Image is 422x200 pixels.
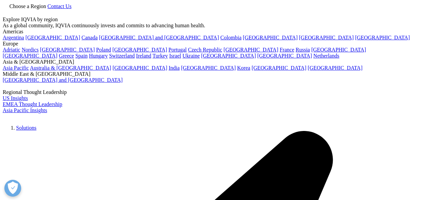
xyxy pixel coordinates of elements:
div: Asia & [GEOGRAPHIC_DATA] [3,59,419,65]
a: [GEOGRAPHIC_DATA] [311,47,366,53]
a: Australia & [GEOGRAPHIC_DATA] [30,65,111,71]
button: Open Preferences [4,180,21,197]
a: [GEOGRAPHIC_DATA] [112,65,167,71]
a: Russia [296,47,310,53]
a: Colombia [220,35,241,40]
a: Hungary [89,53,108,59]
div: Explore IQVIA by region [3,16,419,23]
a: Turkey [152,53,168,59]
div: Regional Thought Leadership [3,89,419,95]
a: Israel [169,53,181,59]
a: [GEOGRAPHIC_DATA] [299,35,354,40]
div: Europe [3,41,419,47]
a: France [280,47,294,53]
a: [GEOGRAPHIC_DATA] and [GEOGRAPHIC_DATA] [3,77,123,83]
a: US Insights [3,95,28,101]
a: [GEOGRAPHIC_DATA] [243,35,297,40]
a: Asia Pacific [3,65,29,71]
a: India [169,65,180,71]
span: Choose a Region [9,3,46,9]
a: [GEOGRAPHIC_DATA] [257,53,312,59]
a: EMEA Thought Leadership [3,101,62,107]
a: Nordics [21,47,39,53]
a: Portugal [169,47,187,53]
div: As a global community, IQVIA continuously invests and commits to advancing human health. [3,23,419,29]
a: [GEOGRAPHIC_DATA] [3,53,57,59]
a: Korea [237,65,250,71]
a: Argentina [3,35,24,40]
a: [GEOGRAPHIC_DATA] [181,65,236,71]
div: Middle East & [GEOGRAPHIC_DATA] [3,71,419,77]
a: Ireland [136,53,151,59]
a: Poland [96,47,111,53]
a: Ukraine [183,53,200,59]
a: Canada [82,35,98,40]
a: Solutions [16,125,36,131]
a: Asia Pacific Insights [3,107,47,113]
a: Greece [59,53,74,59]
a: [GEOGRAPHIC_DATA] [112,47,167,53]
a: Adriatic [3,47,20,53]
a: [GEOGRAPHIC_DATA] [251,65,306,71]
a: Contact Us [47,3,72,9]
a: [GEOGRAPHIC_DATA] and [GEOGRAPHIC_DATA] [99,35,219,40]
a: [GEOGRAPHIC_DATA] [308,65,363,71]
a: Spain [75,53,87,59]
a: [GEOGRAPHIC_DATA] [224,47,278,53]
a: Netherlands [313,53,339,59]
a: [GEOGRAPHIC_DATA] [201,53,256,59]
a: [GEOGRAPHIC_DATA] [26,35,80,40]
a: [GEOGRAPHIC_DATA] [355,35,410,40]
a: Czech Republic [188,47,222,53]
div: Americas [3,29,419,35]
a: [GEOGRAPHIC_DATA] [40,47,95,53]
a: Switzerland [109,53,135,59]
